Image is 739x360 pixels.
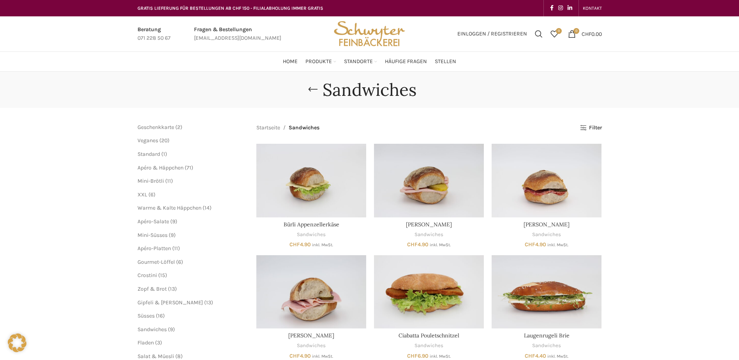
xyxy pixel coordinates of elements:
[344,58,373,65] span: Standorte
[138,286,167,292] a: Zopf & Brot
[547,242,568,247] small: inkl. MwSt.
[283,54,298,69] a: Home
[582,30,602,37] bdi: 0.00
[138,259,175,265] a: Gourmet-Löffel
[256,124,319,132] nav: Breadcrumb
[407,353,429,359] bdi: 6.90
[256,144,366,217] a: Bürli Appenzellerkäse
[385,54,427,69] a: Häufige Fragen
[407,353,418,359] span: CHF
[579,0,606,16] div: Secondary navigation
[172,218,175,225] span: 9
[556,3,565,14] a: Instagram social link
[532,231,561,238] a: Sandwiches
[138,232,168,238] a: Mini-Süsses
[138,312,155,319] a: Süsses
[430,242,451,247] small: inkl. MwSt.
[531,26,547,42] a: Suchen
[435,58,456,65] span: Stellen
[524,221,570,228] a: [PERSON_NAME]
[573,28,579,34] span: 0
[312,354,333,359] small: inkl. MwSt.
[194,25,281,43] a: Infobox link
[178,259,181,265] span: 6
[138,164,183,171] a: Apéro & Häppchen
[525,241,546,248] bdi: 4.90
[138,339,154,346] a: Fladen
[138,137,158,144] a: Veganes
[138,326,167,333] a: Sandwiches
[177,124,180,131] span: 2
[138,151,160,157] a: Standard
[170,286,175,292] span: 13
[138,191,147,198] a: XXL
[453,26,531,42] a: Einloggen / Registrieren
[414,231,443,238] a: Sandwiches
[170,326,173,333] span: 9
[435,54,456,69] a: Stellen
[206,299,211,306] span: 13
[331,30,407,37] a: Site logo
[138,178,164,184] span: Mini-Brötli
[399,332,459,339] a: Ciabatta Pouletschnitzel
[556,28,562,34] span: 0
[385,58,427,65] span: Häufige Fragen
[289,353,311,359] bdi: 4.90
[430,354,451,359] small: inkl. MwSt.
[407,241,429,248] bdi: 4.90
[583,0,602,16] a: KONTAKT
[205,205,210,211] span: 14
[492,255,601,328] a: Laugenrugeli Brie
[138,124,174,131] a: Geschenkkarte
[138,299,203,306] a: Gipfeli & [PERSON_NAME]
[161,137,168,144] span: 20
[134,54,606,69] div: Main navigation
[583,5,602,11] span: KONTAKT
[297,342,326,349] a: Sandwiches
[532,342,561,349] a: Sandwiches
[289,124,319,132] span: Sandwiches
[138,5,323,11] span: GRATIS LIEFERUNG FÜR BESTELLUNGEN AB CHF 150 - FILIALABHOLUNG IMMER GRATIS
[284,221,339,228] a: Bürli Appenzellerkäse
[492,144,601,217] a: Bürli Salami
[138,218,169,225] a: Apéro-Salate
[565,3,575,14] a: Linkedin social link
[547,26,562,42] a: 0
[187,164,191,171] span: 71
[582,30,591,37] span: CHF
[564,26,606,42] a: 0 CHF0.00
[138,25,171,43] a: Infobox link
[457,31,527,37] span: Einloggen / Registrieren
[138,245,171,252] span: Apéro-Platten
[138,205,201,211] a: Warme & Kalte Häppchen
[374,255,484,328] a: Ciabatta Pouletschnitzel
[289,353,300,359] span: CHF
[160,272,165,279] span: 15
[171,232,174,238] span: 9
[256,124,280,132] a: Startseite
[344,54,377,69] a: Standorte
[374,144,484,217] a: Bürli Fleischkäse
[406,221,452,228] a: [PERSON_NAME]
[138,353,174,360] a: Salat & Müesli
[163,151,165,157] span: 1
[177,353,181,360] span: 8
[547,354,568,359] small: inkl. MwSt.
[138,272,157,279] a: Crostini
[157,339,160,346] span: 3
[256,255,366,328] a: Bürli Schinken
